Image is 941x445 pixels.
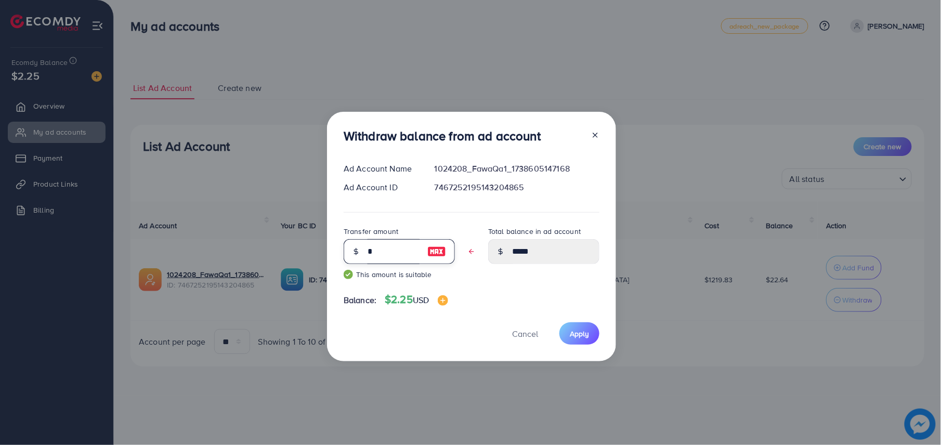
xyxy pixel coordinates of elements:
[344,294,376,306] span: Balance:
[426,163,608,175] div: 1024208_FawaQa1_1738605147168
[385,293,448,306] h4: $2.25
[427,245,446,258] img: image
[488,226,581,237] label: Total balance in ad account
[499,322,551,345] button: Cancel
[335,163,426,175] div: Ad Account Name
[426,181,608,193] div: 7467252195143204865
[438,295,448,306] img: image
[344,128,541,143] h3: Withdraw balance from ad account
[335,181,426,193] div: Ad Account ID
[344,226,398,237] label: Transfer amount
[570,329,589,339] span: Apply
[344,269,455,280] small: This amount is suitable
[559,322,599,345] button: Apply
[413,294,429,306] span: USD
[512,328,538,339] span: Cancel
[344,270,353,279] img: guide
